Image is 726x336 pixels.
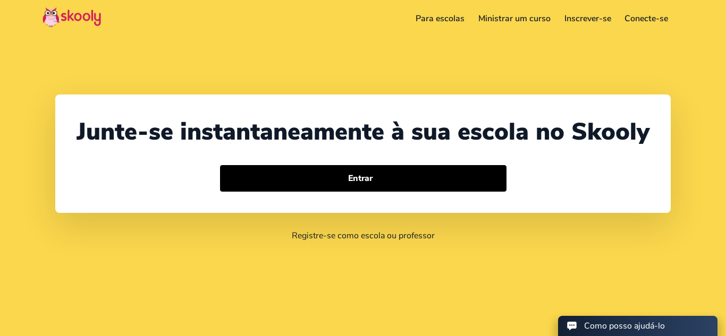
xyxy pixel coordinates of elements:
a: Conecte-se [618,10,675,27]
img: Skooly [43,7,101,28]
a: Ministrar um curso [471,10,558,27]
a: Para escolas [409,10,472,27]
a: Inscrever-se [558,10,618,27]
a: Registre-se como escola ou professor [292,230,435,242]
div: Junte-se instantaneamente à sua escola no Skooly [77,116,649,148]
button: Entrar [220,165,506,192]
